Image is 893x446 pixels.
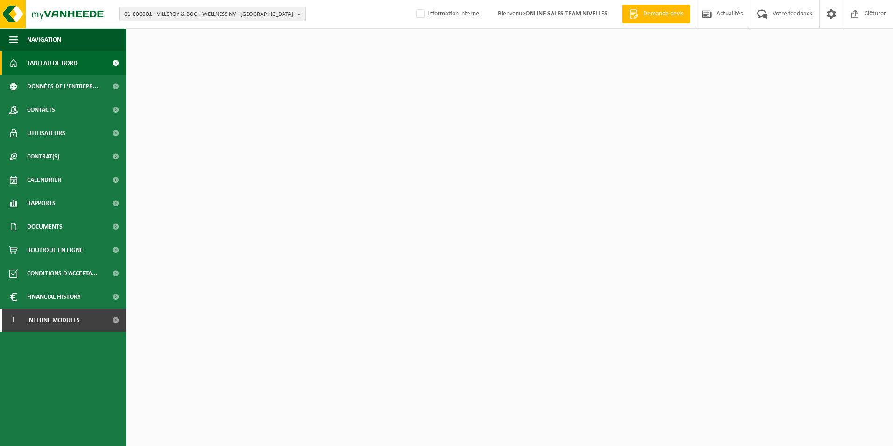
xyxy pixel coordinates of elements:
[641,9,686,19] span: Demande devis
[27,145,59,168] span: Contrat(s)
[27,238,83,262] span: Boutique en ligne
[27,168,61,192] span: Calendrier
[124,7,293,22] span: 01-000001 - VILLEROY & BOCH WELLNESS NV - [GEOGRAPHIC_DATA]
[622,5,690,23] a: Demande devis
[525,10,608,17] strong: ONLINE SALES TEAM NIVELLES
[27,122,65,145] span: Utilisateurs
[27,51,78,75] span: Tableau de bord
[27,262,98,285] span: Conditions d'accepta...
[9,309,18,332] span: I
[27,98,55,122] span: Contacts
[414,7,479,21] label: Information interne
[119,7,306,21] button: 01-000001 - VILLEROY & BOCH WELLNESS NV - [GEOGRAPHIC_DATA]
[27,75,99,98] span: Données de l'entrepr...
[27,215,63,238] span: Documents
[27,309,80,332] span: Interne modules
[27,192,56,215] span: Rapports
[27,28,61,51] span: Navigation
[27,285,81,309] span: Financial History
